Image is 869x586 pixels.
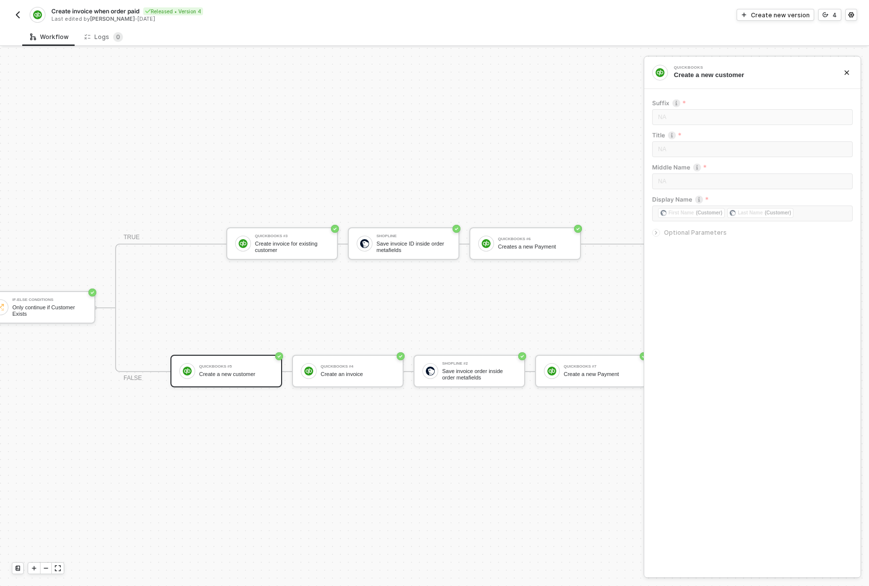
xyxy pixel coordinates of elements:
[498,237,572,241] div: QuickBooks #6
[376,241,451,253] div: Save invoice ID inside order metafields
[12,304,86,317] div: Only continue if Customer Exists
[199,371,273,377] div: Create a new customer
[124,233,140,242] div: TRUE
[737,9,814,21] button: Create new version
[674,66,822,70] div: QuickBooks
[652,195,853,204] label: Display Name
[321,371,395,377] div: Create an invoice
[12,298,86,302] div: If-Else Conditions
[113,32,123,42] sup: 0
[51,15,434,23] div: Last edited by - [DATE]
[376,234,451,238] div: Shopline
[51,7,139,15] span: Create invoice when order paid
[239,239,248,248] img: icon
[397,352,405,360] span: icon-success-page
[661,210,666,216] img: fieldIcon
[255,234,329,238] div: QuickBooks #3
[751,11,810,19] div: Create new version
[693,164,701,171] img: icon-info
[331,225,339,233] span: icon-success-page
[304,367,313,376] img: icon
[321,365,395,369] div: QuickBooks #4
[564,365,638,369] div: QuickBooks #7
[652,99,853,107] label: Suffix
[674,71,828,80] div: Create a new customer
[844,70,850,76] span: icon-close
[442,368,516,380] div: Save invoice order inside order metafields
[498,244,572,250] div: Creates a new Payment
[14,11,22,19] img: back
[664,229,727,236] span: Optional Parameters
[564,371,638,377] div: Create a new Payment
[652,227,853,238] div: Optional Parameters
[143,7,203,15] div: Released • Version 4
[848,12,854,18] span: icon-settings
[547,367,556,376] img: icon
[730,210,736,216] img: fieldIcon
[33,10,41,19] img: integration-icon
[652,131,853,139] label: Title
[672,99,680,107] img: icon-info
[482,239,491,248] img: icon
[183,367,192,376] img: icon
[823,12,828,18] span: icon-versioning
[574,225,582,233] span: icon-success-page
[12,9,24,21] button: back
[518,352,526,360] span: icon-success-page
[695,196,703,204] img: icon-info
[275,352,283,360] span: icon-success-page
[453,225,460,233] span: icon-success-page
[832,11,837,19] div: 4
[30,33,69,41] div: Workflow
[741,12,747,18] span: icon-play
[55,565,61,571] span: icon-expand
[255,241,329,253] div: Create invoice for existing customer
[818,9,841,21] button: 4
[124,374,142,383] div: FALSE
[668,131,676,139] img: icon-info
[442,362,516,366] div: Shopline #2
[426,367,435,376] img: icon
[31,565,37,571] span: icon-play
[199,365,273,369] div: QuickBooks #5
[360,239,369,248] img: icon
[90,15,135,22] span: [PERSON_NAME]
[653,230,659,236] span: icon-arrow-right-small
[88,289,96,296] span: icon-success-page
[43,565,49,571] span: icon-minus
[656,68,664,77] img: integration-icon
[652,163,853,171] label: Middle Name
[640,352,648,360] span: icon-success-page
[84,32,123,42] div: Logs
